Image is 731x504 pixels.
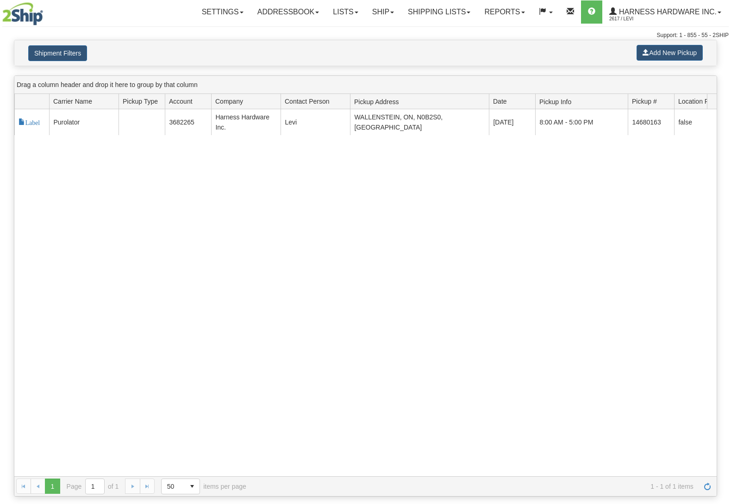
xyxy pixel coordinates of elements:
[53,97,92,106] span: Carrier Name
[67,479,119,494] span: Page of 1
[637,45,703,61] button: Add New Pickup
[609,14,679,24] span: 2617 / Levi
[2,2,43,25] img: logo2617.jpg
[365,0,401,24] a: Ship
[165,109,211,135] td: 3682265
[281,109,350,135] td: Levi
[45,479,60,493] span: Page 1
[493,97,507,106] span: Date
[215,97,243,106] span: Company
[602,0,728,24] a: Harness Hardware Inc. 2617 / Levi
[49,109,119,135] td: Purolator
[167,482,179,491] span: 50
[285,97,330,106] span: Contact Person
[678,97,717,106] span: Location Pickup
[211,109,281,135] td: Harness Hardware Inc.
[535,109,628,135] td: 8:00 AM - 5:00 PM
[401,0,477,24] a: Shipping lists
[169,97,193,106] span: Account
[539,94,628,109] span: Pickup Info
[700,479,715,493] a: Refresh
[250,0,326,24] a: Addressbook
[123,97,158,106] span: Pickup Type
[19,118,40,125] span: Label
[354,94,489,109] span: Pickup Address
[28,45,87,61] button: Shipment Filters
[259,483,694,490] span: 1 - 1 of 1 items
[477,0,531,24] a: Reports
[350,109,489,135] td: WALLENSTEIN, ON, N0B2S0, [GEOGRAPHIC_DATA]
[628,109,674,135] td: 14680163
[161,479,246,494] span: items per page
[710,205,730,299] iframe: chat widget
[674,109,720,135] td: false
[185,479,200,494] span: select
[14,76,717,94] div: grid grouping header
[489,109,535,135] td: [DATE]
[617,8,717,16] span: Harness Hardware Inc.
[632,97,657,106] span: Pickup #
[19,118,40,126] a: Label
[86,479,104,494] input: Page 1
[195,0,250,24] a: Settings
[326,0,365,24] a: Lists
[2,31,729,39] div: Support: 1 - 855 - 55 - 2SHIP
[161,479,200,494] span: Page sizes drop down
